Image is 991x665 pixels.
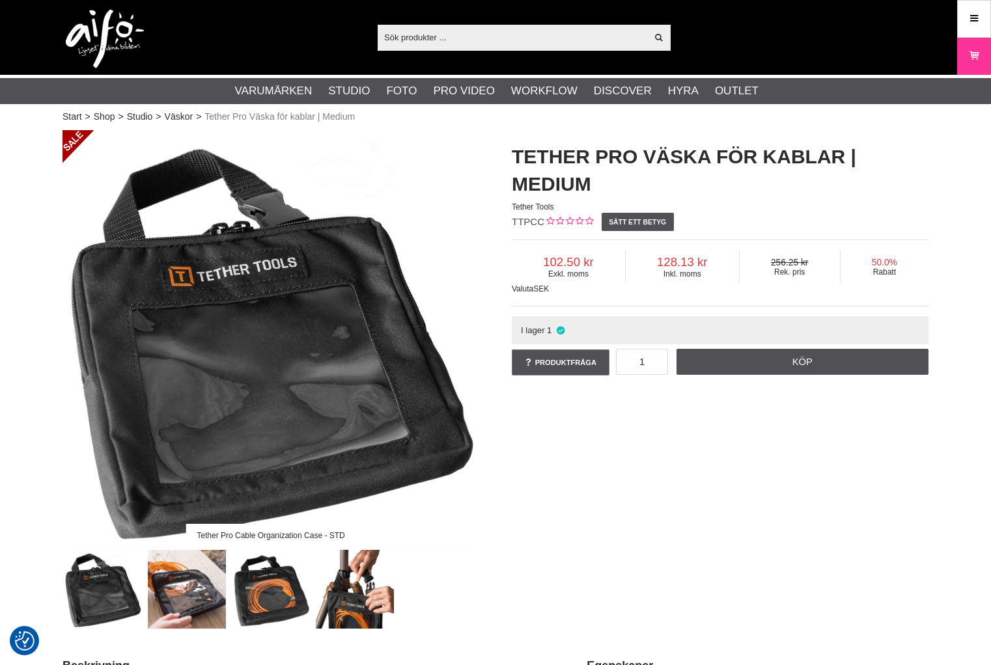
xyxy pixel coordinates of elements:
[512,255,625,269] span: 102.50
[15,629,35,653] button: Samtyckesinställningar
[118,110,123,124] span: >
[386,83,417,100] a: Foto
[64,550,143,629] img: Tether Pro Cable Organization Case - STD
[512,143,928,198] h1: Tether Pro Väska för kablar | Medium
[594,83,652,100] a: Discover
[521,325,545,335] span: I lager
[186,524,356,547] div: Tether Pro Cable Organization Case - STD
[512,202,553,211] span: Tether Tools
[63,110,82,124] a: Start
[841,258,928,267] span: 50.0%
[328,83,370,100] a: Studio
[148,550,227,629] img: Lätt åtkomst tack vare genomskinlig front
[63,130,479,547] img: Tether Pro Cable Organization Case - STD
[235,83,313,100] a: Varumärken
[602,213,674,231] a: Sätt ett betyg
[677,349,929,375] a: Köp
[378,27,647,47] input: Sök produkter ...
[740,267,840,277] span: Rek. pris
[15,631,35,651] img: Revisit consent button
[544,215,593,229] div: Kundbetyg: 0
[512,349,609,375] a: Produktfråga
[511,83,578,100] a: Workflow
[66,10,144,68] img: logo.png
[94,110,115,124] a: Shop
[232,550,311,629] img: Perfekt för kablar med max längd 5 m
[533,284,549,293] span: SEK
[204,110,355,124] span: Tether Pro Väska för kablar | Medium
[715,83,759,100] a: Outlet
[512,284,533,293] span: Valuta
[156,110,161,124] span: >
[841,267,928,277] span: Rabatt
[196,110,201,124] span: >
[85,110,91,124] span: >
[316,550,395,629] img: Håller ordning på fotoutrustningen
[626,255,739,269] span: 128.13
[626,269,739,278] span: Inkl. moms
[165,110,193,124] a: Väskor
[512,269,625,278] span: Exkl. moms
[547,325,551,335] span: 1
[512,216,544,227] span: TTPCC
[433,83,494,100] a: Pro Video
[127,110,153,124] a: Studio
[668,83,699,100] a: Hyra
[740,258,840,267] span: 256.25
[555,325,566,335] i: I lager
